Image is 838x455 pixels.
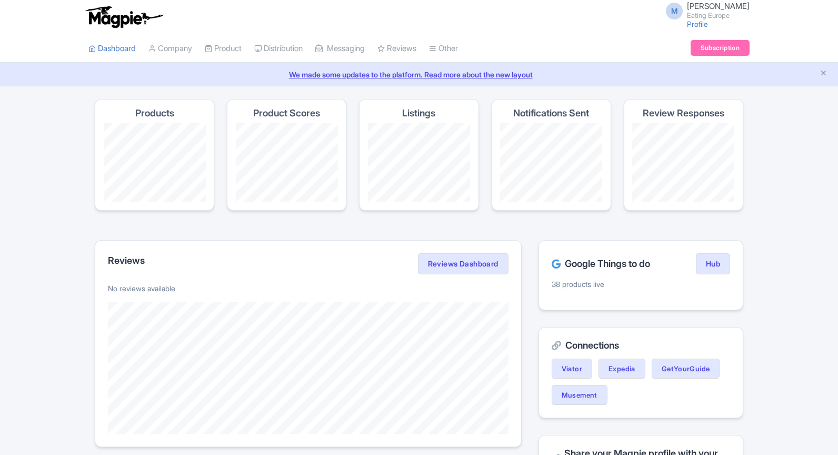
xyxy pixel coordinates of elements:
[687,12,750,19] small: Eating Europe
[418,253,508,274] a: Reviews Dashboard
[820,68,827,80] button: Close announcement
[687,19,708,28] a: Profile
[402,108,435,118] h4: Listings
[552,279,730,290] p: 38 products live
[696,253,730,274] a: Hub
[687,1,750,11] span: [PERSON_NAME]
[652,359,720,379] a: GetYourGuide
[552,385,607,405] a: Musement
[429,34,458,63] a: Other
[148,34,192,63] a: Company
[643,108,724,118] h4: Review Responses
[598,359,645,379] a: Expedia
[691,40,750,56] a: Subscription
[552,359,592,379] a: Viator
[552,340,730,351] h2: Connections
[135,108,174,118] h4: Products
[88,34,136,63] a: Dashboard
[253,108,320,118] h4: Product Scores
[315,34,365,63] a: Messaging
[205,34,242,63] a: Product
[552,259,650,269] h2: Google Things to do
[108,283,508,294] p: No reviews available
[6,69,832,80] a: We made some updates to the platform. Read more about the new layout
[108,255,145,266] h2: Reviews
[666,3,683,19] span: M
[83,5,165,28] img: logo-ab69f6fb50320c5b225c76a69d11143b.png
[513,108,589,118] h4: Notifications Sent
[254,34,303,63] a: Distribution
[377,34,416,63] a: Reviews
[660,2,750,19] a: M [PERSON_NAME] Eating Europe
